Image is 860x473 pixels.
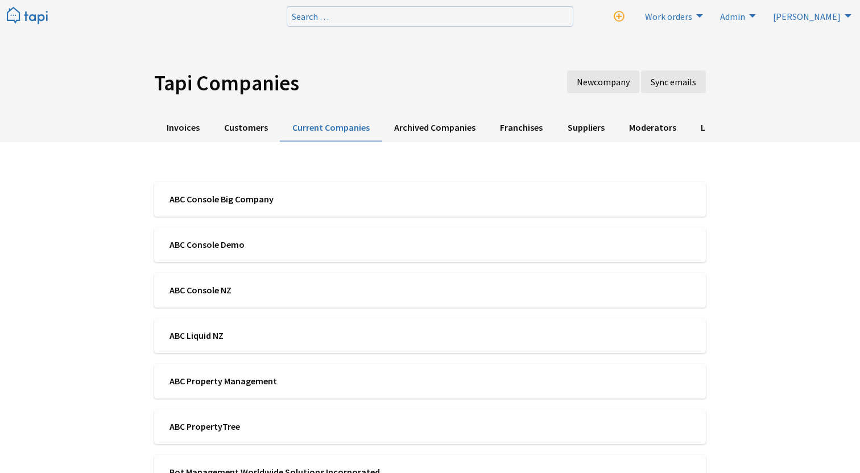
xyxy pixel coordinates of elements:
[567,70,639,93] a: New
[766,7,854,25] a: [PERSON_NAME]
[488,114,555,142] a: Franchises
[614,11,625,22] i: New work order
[154,409,706,444] a: ABC PropertyTree
[7,7,48,26] img: Tapi logo
[688,114,756,142] a: Lost Issues
[720,11,745,22] span: Admin
[382,114,488,142] a: Archived Companies
[154,364,706,399] a: ABC Property Management
[154,227,706,262] a: ABC Console Demo
[169,329,423,342] span: ABC Liquid NZ
[169,284,423,296] span: ABC Console NZ
[154,318,706,353] a: ABC Liquid NZ
[212,114,280,142] a: Customers
[154,273,706,308] a: ABC Console NZ
[713,7,759,25] a: Admin
[154,114,212,142] a: Invoices
[641,70,706,93] a: Sync emails
[594,76,630,88] span: company
[280,114,382,142] a: Current Companies
[766,7,854,25] li: Dan
[617,114,688,142] a: Moderators
[154,182,706,217] a: ABC Console Big Company
[169,193,423,205] span: ABC Console Big Company
[169,420,423,433] span: ABC PropertyTree
[555,114,617,142] a: Suppliers
[773,11,841,22] span: [PERSON_NAME]
[169,375,423,387] span: ABC Property Management
[638,7,706,25] a: Work orders
[169,238,423,251] span: ABC Console Demo
[292,11,329,22] span: Search …
[154,70,478,96] h1: Tapi Companies
[645,11,692,22] span: Work orders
